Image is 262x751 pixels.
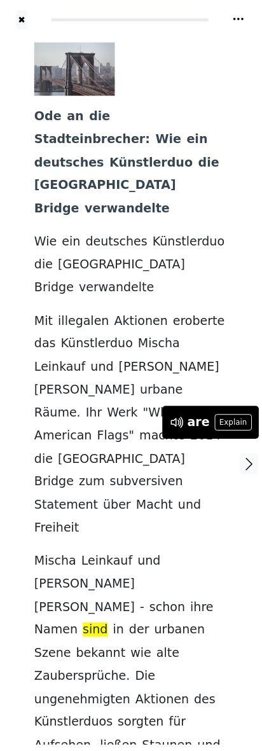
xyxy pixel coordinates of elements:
span: Mit [34,316,53,332]
span: [GEOGRAPHIC_DATA] [59,455,187,471]
span: Räume [34,409,77,425]
span: das [34,339,56,355]
span: Aktionen [137,698,191,713]
span: verwandelte [85,203,171,219]
span: : [146,133,151,149]
div: are [189,417,211,436]
span: Mischa [139,339,181,355]
span: eroberte [174,316,226,332]
span: urbanen [156,628,207,644]
span: Statement [34,502,99,518]
span: alte [158,651,181,667]
span: an [67,110,85,126]
span: die [34,259,53,275]
span: Bridge [34,478,74,494]
span: Macht [137,502,175,518]
span: die [90,110,111,126]
span: Künstlerduo [154,236,226,252]
span: [GEOGRAPHIC_DATA] [59,259,187,275]
span: . [127,674,131,690]
span: des [196,698,217,713]
span: wie [132,651,153,667]
span: und [92,362,115,378]
span: für [170,720,188,736]
span: zum [79,478,106,494]
span: Künstlerduos [34,720,113,736]
span: Leinkauf [34,362,86,378]
span: sind [83,628,109,644]
span: Bridge [34,203,79,219]
span: Namen [34,628,78,644]
span: . [78,409,81,425]
span: " [130,432,135,448]
span: ein [62,236,81,252]
span: Zaubersprüche [34,674,127,690]
span: deutsches [86,236,149,252]
span: der [130,628,151,644]
span: Bridge [34,282,74,298]
span: Werk [108,409,139,425]
span: Stadteinbrecher [34,133,146,149]
span: Szene [34,651,71,667]
span: Mischa [34,558,76,574]
span: American [34,432,92,448]
span: Künstlerduo [61,339,134,355]
span: sorgten [119,720,165,736]
span: urbane [141,385,184,401]
span: White [149,409,185,425]
span: die [34,455,53,471]
span: ungenehmigten [34,698,131,713]
span: ihre [192,605,216,621]
span: Aktionen [115,316,169,332]
img: White_American_Flags_Motiv02_L.jpg [34,43,116,97]
span: ein [188,133,209,149]
span: - [141,605,146,621]
span: Leinkauf [82,558,134,574]
span: [GEOGRAPHIC_DATA] [34,179,177,195]
span: " [144,409,149,425]
span: machte [141,432,187,448]
span: schon [151,605,187,621]
span: und [179,502,203,518]
button: Explain [216,418,254,434]
span: Flags [98,432,130,448]
span: und [139,558,162,574]
span: illegalen [59,316,110,332]
span: bekannt [76,651,126,667]
span: [PERSON_NAME] [34,605,135,621]
span: [PERSON_NAME] [34,581,135,597]
span: Ode [34,110,62,126]
span: [PERSON_NAME] [34,385,135,401]
span: subversiven [111,478,184,494]
span: Freiheit [34,525,79,541]
span: Die [136,674,156,690]
span: [PERSON_NAME] [120,362,221,378]
span: deutsches [34,156,104,172]
button: ✖ [17,10,27,30]
span: Wie [34,236,57,252]
span: verwandelte [79,282,155,298]
span: Künstlerduo [110,156,194,172]
span: in [114,628,125,644]
span: die [200,156,221,172]
span: Ihr [86,409,103,425]
span: über [104,502,132,518]
span: Wie [157,133,183,149]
